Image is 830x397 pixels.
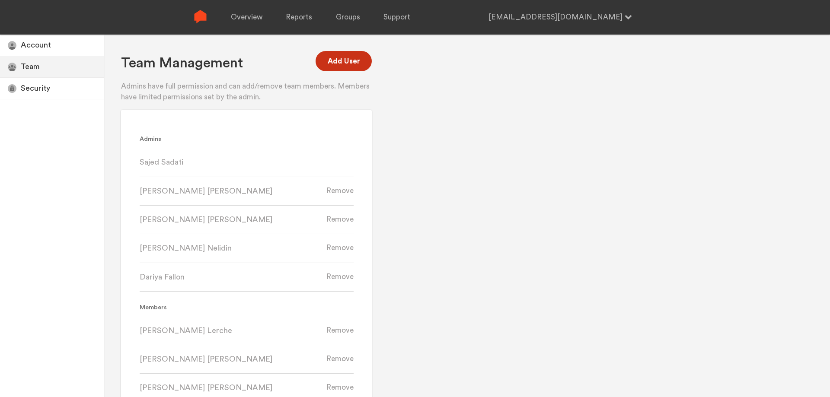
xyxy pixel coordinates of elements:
[140,216,272,223] a: [PERSON_NAME] [PERSON_NAME]
[316,51,372,71] button: Add User
[326,325,354,336] span: Remove
[140,273,185,281] a: Dariya Fallon
[194,10,207,23] img: Sense Logo
[326,243,354,254] span: Remove
[326,354,354,365] span: Remove
[326,214,354,225] span: Remove
[140,302,354,313] h3: Members
[326,272,354,283] span: Remove
[140,187,272,195] a: [PERSON_NAME] [PERSON_NAME]
[140,355,272,363] a: [PERSON_NAME] [PERSON_NAME]
[140,244,232,252] a: [PERSON_NAME] Nelidin
[326,186,354,197] span: Remove
[140,384,272,391] a: [PERSON_NAME] [PERSON_NAME]
[140,134,354,144] h3: Admins
[326,382,354,393] span: Remove
[140,158,183,166] a: Sajed Sadati
[121,81,372,102] p: Admins have full permission and can add/remove team members. Members have limited permissions set...
[121,54,243,72] h1: Team Management
[140,327,232,334] a: [PERSON_NAME] Lerche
